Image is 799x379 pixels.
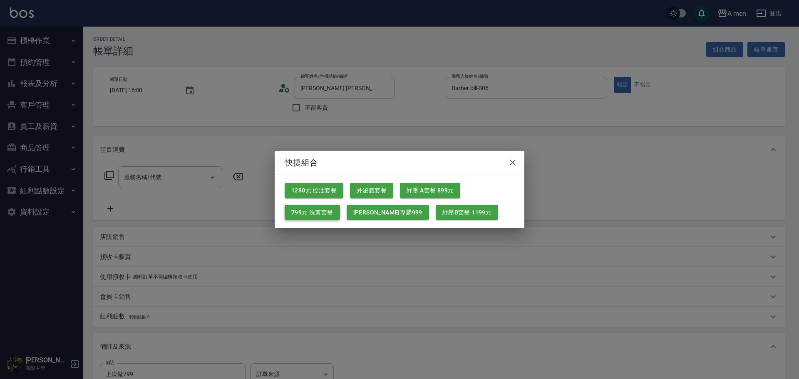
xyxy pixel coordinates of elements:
button: 外泌體套餐 [350,183,393,198]
button: [PERSON_NAME]專屬999 [347,205,429,220]
button: 799元 洗剪套餐 [285,205,340,220]
button: 紓壓 A套餐 899元 [400,183,460,198]
button: 1280元 控油套餐 [285,183,343,198]
button: 紓壓B套餐 1199元 [436,205,498,220]
h2: 快捷組合 [275,151,524,174]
